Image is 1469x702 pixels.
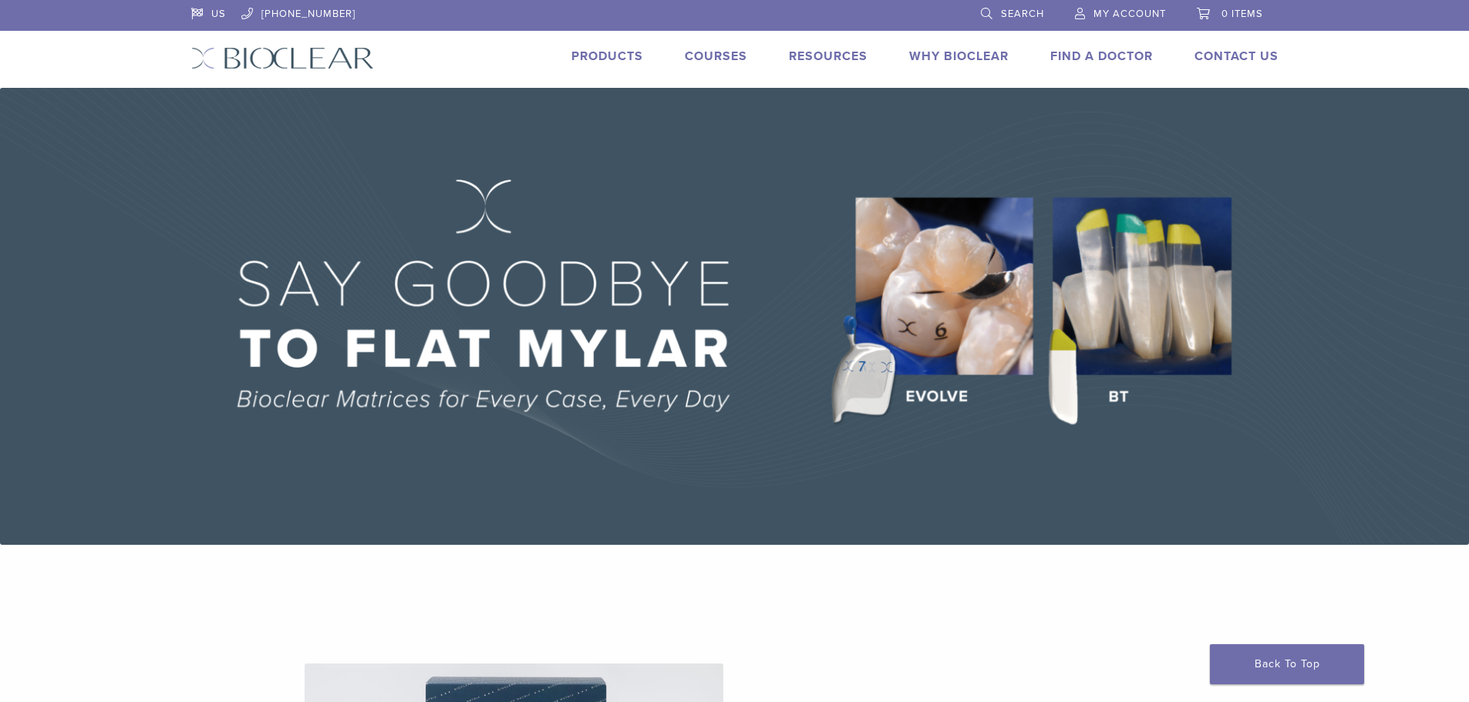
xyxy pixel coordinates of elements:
[685,49,747,64] a: Courses
[909,49,1009,64] a: Why Bioclear
[1210,644,1364,684] a: Back To Top
[191,47,374,69] img: Bioclear
[571,49,643,64] a: Products
[1050,49,1153,64] a: Find A Doctor
[1001,8,1044,20] span: Search
[1194,49,1279,64] a: Contact Us
[1221,8,1263,20] span: 0 items
[789,49,868,64] a: Resources
[1093,8,1166,20] span: My Account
